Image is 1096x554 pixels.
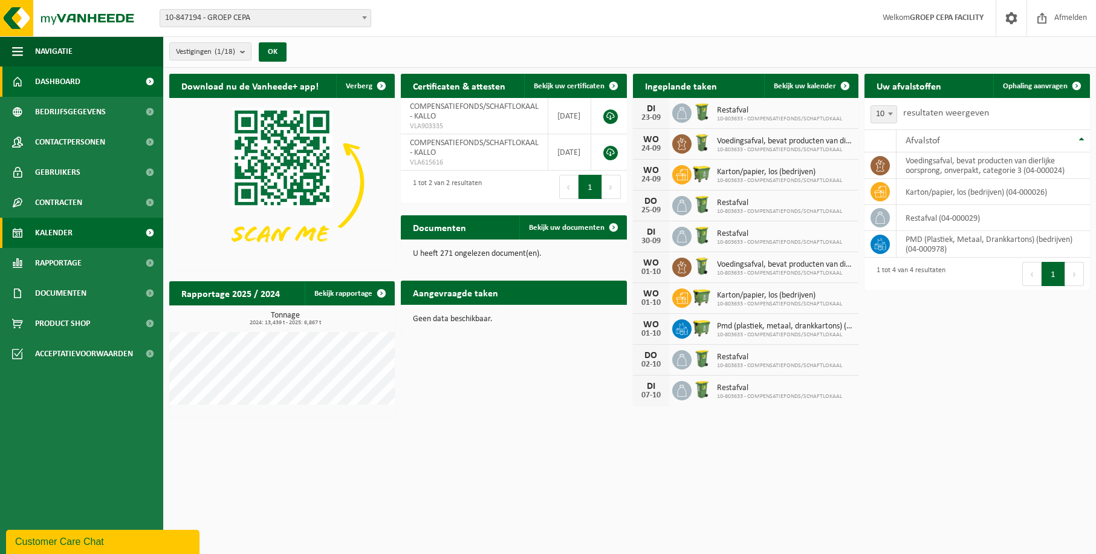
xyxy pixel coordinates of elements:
[692,194,712,215] img: WB-0240-HPE-GN-51
[717,137,852,146] span: Voedingsafval, bevat producten van dierlijke oorsprong, onverpakt, categorie 3
[35,36,73,67] span: Navigatie
[639,391,663,400] div: 07-10
[639,382,663,391] div: DI
[639,299,663,307] div: 01-10
[401,74,517,97] h2: Certificaten & attesten
[602,175,621,199] button: Next
[717,106,842,116] span: Restafval
[717,331,852,339] span: 10-803633 - COMPENSATIEFONDS/SCHAFTLOKAAL
[519,215,626,240] a: Bekijk uw documenten
[534,82,605,90] span: Bekijk uw certificaten
[6,527,202,554] iframe: chat widget
[346,82,372,90] span: Verberg
[579,175,602,199] button: 1
[906,136,940,146] span: Afvalstof
[639,351,663,360] div: DO
[639,175,663,184] div: 24-09
[175,311,395,326] h3: Tonnage
[639,330,663,338] div: 01-10
[639,104,663,114] div: DI
[169,42,251,60] button: Vestigingen(1/18)
[717,168,842,177] span: Karton/papier, los (bedrijven)
[871,105,897,123] span: 10
[764,74,857,98] a: Bekijk uw kalender
[717,239,842,246] span: 10-803633 - COMPENSATIEFONDS/SCHAFTLOKAAL
[639,227,663,237] div: DI
[410,138,539,157] span: COMPENSATIEFONDS/SCHAFTLOKAAL - KALLO
[215,48,235,56] count: (1/18)
[717,229,842,239] span: Restafval
[35,157,80,187] span: Gebruikers
[717,353,842,362] span: Restafval
[35,248,82,278] span: Rapportage
[529,224,605,232] span: Bekijk uw documenten
[717,260,852,270] span: Voedingsafval, bevat producten van dierlijke oorsprong, onverpakt, categorie 3
[692,287,712,307] img: WB-1100-HPE-GN-51
[897,179,1090,205] td: karton/papier, los (bedrijven) (04-000026)
[692,379,712,400] img: WB-0240-HPE-GN-51
[548,134,591,171] td: [DATE]
[401,215,478,239] h2: Documenten
[717,208,842,215] span: 10-803633 - COMPENSATIEFONDS/SCHAFTLOKAAL
[259,42,287,62] button: OK
[35,67,80,97] span: Dashboard
[401,281,510,304] h2: Aangevraagde taken
[897,152,1090,179] td: voedingsafval, bevat producten van dierlijke oorsprong, onverpakt, categorie 3 (04-000024)
[633,74,729,97] h2: Ingeplande taken
[639,206,663,215] div: 25-09
[175,320,395,326] span: 2024: 13,439 t - 2025: 6,867 t
[692,225,712,246] img: WB-0240-HPE-GN-51
[410,158,539,168] span: VLA615616
[35,308,90,339] span: Product Shop
[692,348,712,369] img: WB-0240-HPE-GN-51
[559,175,579,199] button: Previous
[774,82,836,90] span: Bekijk uw kalender
[639,289,663,299] div: WO
[717,198,842,208] span: Restafval
[336,74,394,98] button: Verberg
[639,166,663,175] div: WO
[692,256,712,276] img: WB-0140-HPE-GN-50
[897,231,1090,258] td: PMD (Plastiek, Metaal, Drankkartons) (bedrijven) (04-000978)
[717,146,852,154] span: 10-803633 - COMPENSATIEFONDS/SCHAFTLOKAAL
[639,268,663,276] div: 01-10
[35,187,82,218] span: Contracten
[410,122,539,131] span: VLA903335
[717,291,842,301] span: Karton/papier, los (bedrijven)
[871,106,897,123] span: 10
[1022,262,1042,286] button: Previous
[1042,262,1065,286] button: 1
[160,10,371,27] span: 10-847194 - GROEP CEPA
[413,315,614,324] p: Geen data beschikbaar.
[717,362,842,370] span: 10-803633 - COMPENSATIEFONDS/SCHAFTLOKAAL
[717,270,852,277] span: 10-803633 - COMPENSATIEFONDS/SCHAFTLOKAAL
[169,98,395,267] img: Download de VHEPlus App
[639,258,663,268] div: WO
[910,13,984,22] strong: GROEP CEPA FACILITY
[717,177,842,184] span: 10-803633 - COMPENSATIEFONDS/SCHAFTLOKAAL
[548,98,591,134] td: [DATE]
[639,237,663,246] div: 30-09
[717,301,842,308] span: 10-803633 - COMPENSATIEFONDS/SCHAFTLOKAAL
[717,322,852,331] span: Pmd (plastiek, metaal, drankkartons) (bedrijven)
[692,102,712,122] img: WB-0240-HPE-GN-51
[410,102,539,121] span: COMPENSATIEFONDS/SCHAFTLOKAAL - KALLO
[717,116,842,123] span: 10-803633 - COMPENSATIEFONDS/SCHAFTLOKAAL
[639,114,663,122] div: 23-09
[639,145,663,153] div: 24-09
[1065,262,1084,286] button: Next
[35,127,105,157] span: Contactpersonen
[903,108,989,118] label: resultaten weergeven
[35,218,73,248] span: Kalender
[717,393,842,400] span: 10-803633 - COMPENSATIEFONDS/SCHAFTLOKAAL
[407,174,482,200] div: 1 tot 2 van 2 resultaten
[692,163,712,184] img: WB-1100-HPE-GN-51
[413,250,614,258] p: U heeft 271 ongelezen document(en).
[176,43,235,61] span: Vestigingen
[692,132,712,153] img: WB-0140-HPE-GN-50
[160,9,371,27] span: 10-847194 - GROEP CEPA
[35,278,86,308] span: Documenten
[639,320,663,330] div: WO
[524,74,626,98] a: Bekijk uw certificaten
[717,383,842,393] span: Restafval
